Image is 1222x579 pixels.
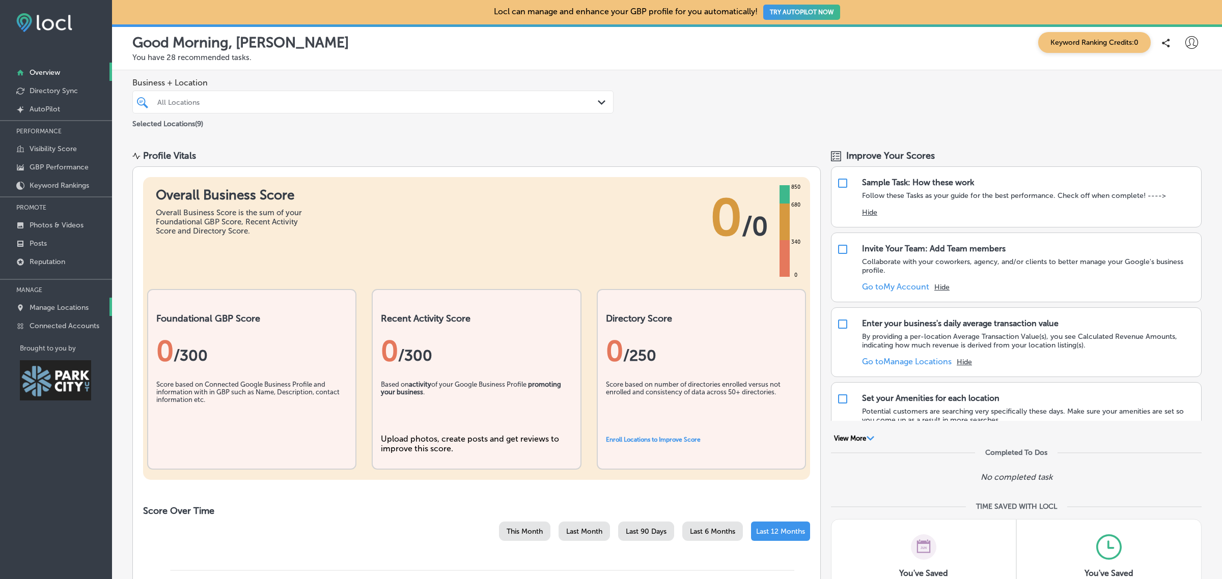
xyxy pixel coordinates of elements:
[862,208,877,217] button: Hide
[409,381,431,388] b: activity
[30,221,84,229] p: Photos & Videos
[143,150,196,161] div: Profile Vitals
[156,208,309,236] div: Overall Business Score is the sum of your Foundational GBP Score, Recent Activity Score and Direc...
[132,53,1202,62] p: You have 28 recommended tasks.
[862,178,974,187] div: Sample Task: How these work
[862,257,1196,275] p: Collaborate with your coworkers, agency, and/or clients to better manage your Google's business p...
[1038,32,1151,53] span: Keyword Ranking Credits: 0
[30,239,47,248] p: Posts
[132,115,203,128] p: Selected Locations ( 9 )
[16,13,72,32] img: fda3e92497d09a02dc62c9cd864e3231.png
[862,319,1059,328] div: Enter your business's daily average transaction value
[156,334,347,368] div: 0
[626,527,666,536] span: Last 90 Days
[976,502,1057,511] div: TIME SAVED WITH LOCL
[606,381,797,431] div: Score based on number of directories enrolled versus not enrolled and consistency of data across ...
[30,322,99,330] p: Connected Accounts
[792,271,799,279] div: 0
[606,313,797,324] h2: Directory Score
[1085,568,1133,578] h3: You've Saved
[831,434,877,443] button: View More
[156,313,347,324] h2: Foundational GBP Score
[606,334,797,368] div: 0
[132,34,349,51] p: Good Morning, [PERSON_NAME]
[566,527,602,536] span: Last Month
[381,381,572,431] div: Based on of your Google Business Profile .
[623,346,656,365] span: /250
[381,313,572,324] h2: Recent Activity Score
[30,303,89,312] p: Manage Locations
[862,282,929,292] a: Go toMy Account
[157,98,599,106] div: All Locations
[862,407,1196,424] p: Potential customers are searching very specifically these days. Make sure your amenities are set ...
[690,527,735,536] span: Last 6 Months
[174,346,208,365] span: / 300
[381,434,572,453] div: Upload photos, create posts and get reviews to improve this score.
[606,436,701,443] a: Enroll Locations to Improve Score
[789,238,802,246] div: 340
[30,257,65,266] p: Reputation
[899,568,948,578] h3: You've Saved
[30,144,77,153] p: Visibility Score
[862,357,952,366] a: Go toManage Locations
[30,181,89,190] p: Keyword Rankings
[30,163,89,171] p: GBP Performance
[30,105,60,113] p: AutoPilot
[710,187,742,248] span: 0
[981,472,1052,482] p: No completed task
[742,211,768,242] span: / 0
[862,244,1006,253] div: Invite Your Team: Add Team members
[156,381,347,431] div: Score based on Connected Google Business Profile and information with in GBP such as Name, Descri...
[156,187,309,203] h1: Overall Business Score
[763,5,840,20] button: TRY AUTOPILOT NOW
[789,183,802,191] div: 850
[381,381,561,396] b: promoting your business
[20,344,112,352] p: Brought to you by
[862,332,1196,350] p: By providing a per-location Average Transaction Value(s), you see Calculated Revenue Amounts, ind...
[846,150,935,161] span: Improve Your Scores
[934,283,950,292] button: Hide
[789,201,802,209] div: 680
[985,448,1047,457] div: Completed To Dos
[398,346,432,365] span: /300
[862,191,1166,200] p: Follow these Tasks as your guide for the best performance. Check off when complete! ---->
[957,358,972,366] button: Hide
[20,360,91,400] img: Park City
[756,527,805,536] span: Last 12 Months
[30,68,60,77] p: Overview
[862,393,999,403] div: Set your Amenities for each location
[143,505,810,516] h2: Score Over Time
[30,86,78,95] p: Directory Sync
[132,78,614,88] span: Business + Location
[381,334,572,368] div: 0
[507,527,543,536] span: This Month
